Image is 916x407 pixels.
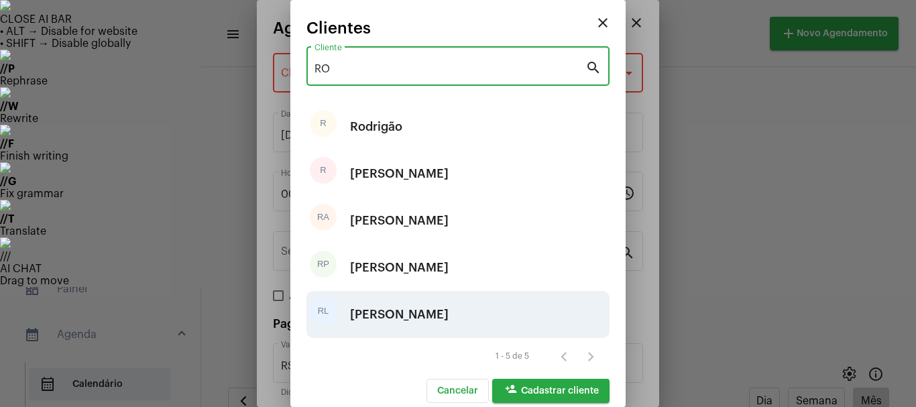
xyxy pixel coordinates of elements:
[310,298,337,325] div: RL
[426,379,489,403] button: Cancelar
[503,386,599,396] span: Cadastrar cliente
[551,343,577,370] button: Página anterior
[496,352,529,361] div: 1 - 5 de 5
[503,383,519,399] mat-icon: person_add
[350,294,449,335] div: [PERSON_NAME]
[492,379,610,403] button: Cadastrar cliente
[437,386,478,396] span: Cancelar
[577,343,604,370] button: Próxima página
